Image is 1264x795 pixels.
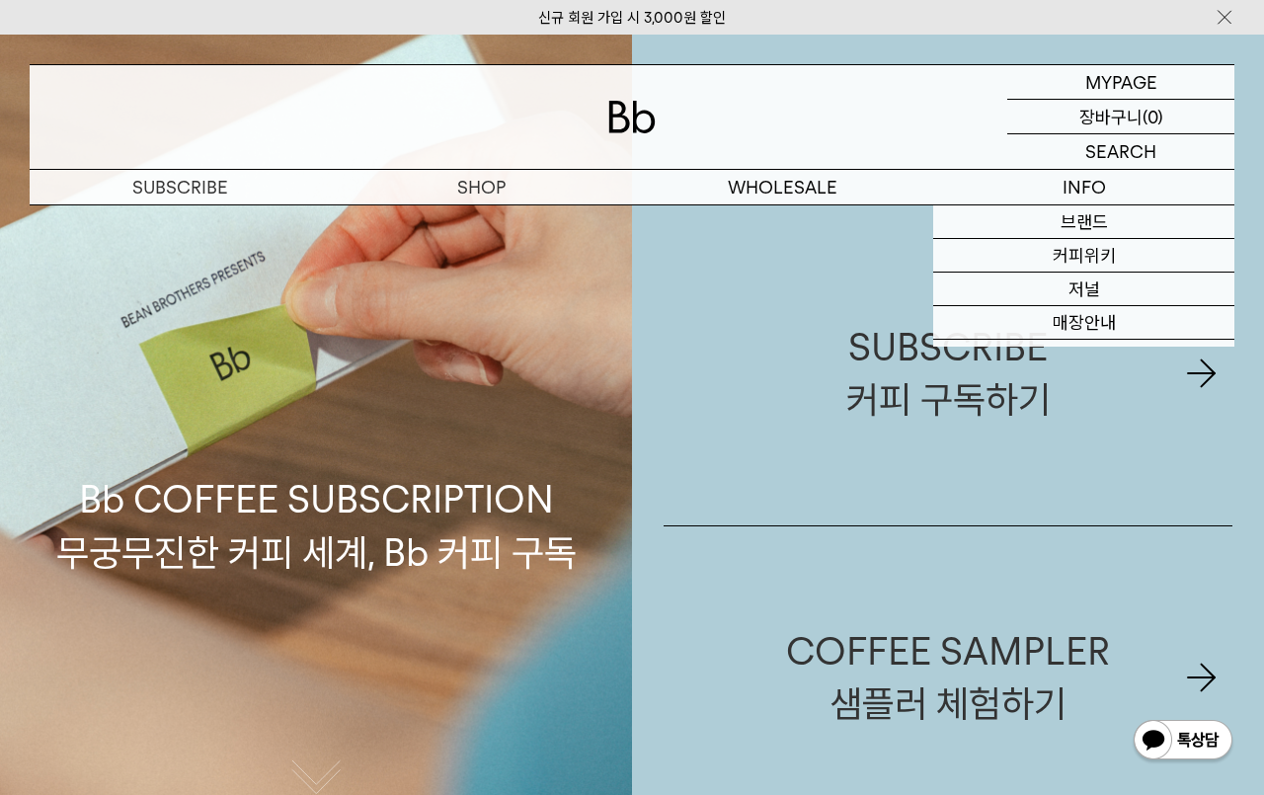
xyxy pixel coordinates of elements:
[632,170,933,204] p: WHOLESALE
[331,170,632,204] a: SHOP
[664,222,1232,525] a: SUBSCRIBE커피 구독하기
[608,101,656,133] img: 로고
[538,9,726,27] a: 신규 회원 가입 시 3,000원 할인
[846,321,1051,426] div: SUBSCRIBE 커피 구독하기
[1085,65,1157,99] p: MYPAGE
[786,625,1110,730] div: COFFEE SAMPLER 샘플러 체험하기
[1007,65,1234,100] a: MYPAGE
[1132,718,1234,765] img: 카카오톡 채널 1:1 채팅 버튼
[1085,134,1156,169] p: SEARCH
[933,306,1234,340] a: 매장안내
[1079,100,1143,133] p: 장바구니
[933,205,1234,239] a: 브랜드
[1143,100,1163,133] p: (0)
[56,285,577,578] p: Bb COFFEE SUBSCRIPTION 무궁무진한 커피 세계, Bb 커피 구독
[30,170,331,204] a: SUBSCRIBE
[933,340,1234,373] a: 채용
[933,170,1234,204] p: INFO
[933,239,1234,273] a: 커피위키
[933,273,1234,306] a: 저널
[1007,100,1234,134] a: 장바구니 (0)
